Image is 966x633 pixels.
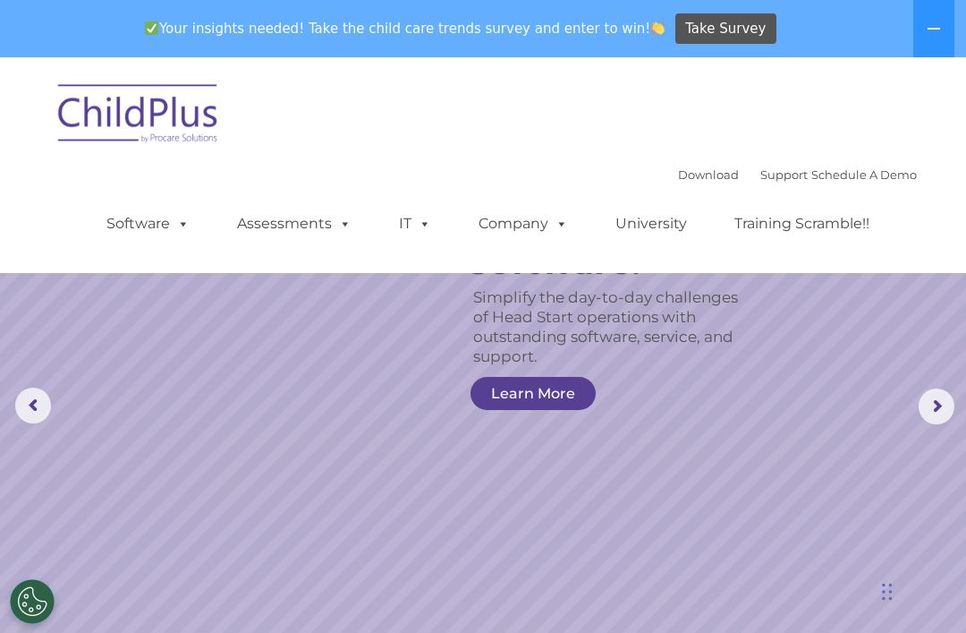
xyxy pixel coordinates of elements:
[665,440,966,633] iframe: Chat Widget
[470,170,771,280] rs-layer: The ORIGINAL Head Start software.
[381,206,449,242] a: IT
[89,206,208,242] a: Software
[597,206,705,242] a: University
[716,206,887,242] a: Training Scramble!!
[219,206,369,242] a: Assessments
[470,377,596,410] a: Learn More
[137,12,673,47] span: Your insights needed! Take the child care trends survey and enter to win!
[10,579,55,624] button: Cookies Settings
[461,206,586,242] a: Company
[678,167,917,182] font: |
[473,287,756,366] rs-layer: Simplify the day-to-day challenges of Head Start operations with outstanding software, service, a...
[678,167,739,182] a: Download
[49,72,228,161] img: ChildPlus by Procare Solutions
[651,21,665,35] img: 👏
[811,167,917,182] a: Schedule A Demo
[882,565,893,619] div: Drag
[675,13,776,45] a: Take Survey
[145,21,158,35] img: ✅
[760,167,808,182] a: Support
[685,13,766,45] span: Take Survey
